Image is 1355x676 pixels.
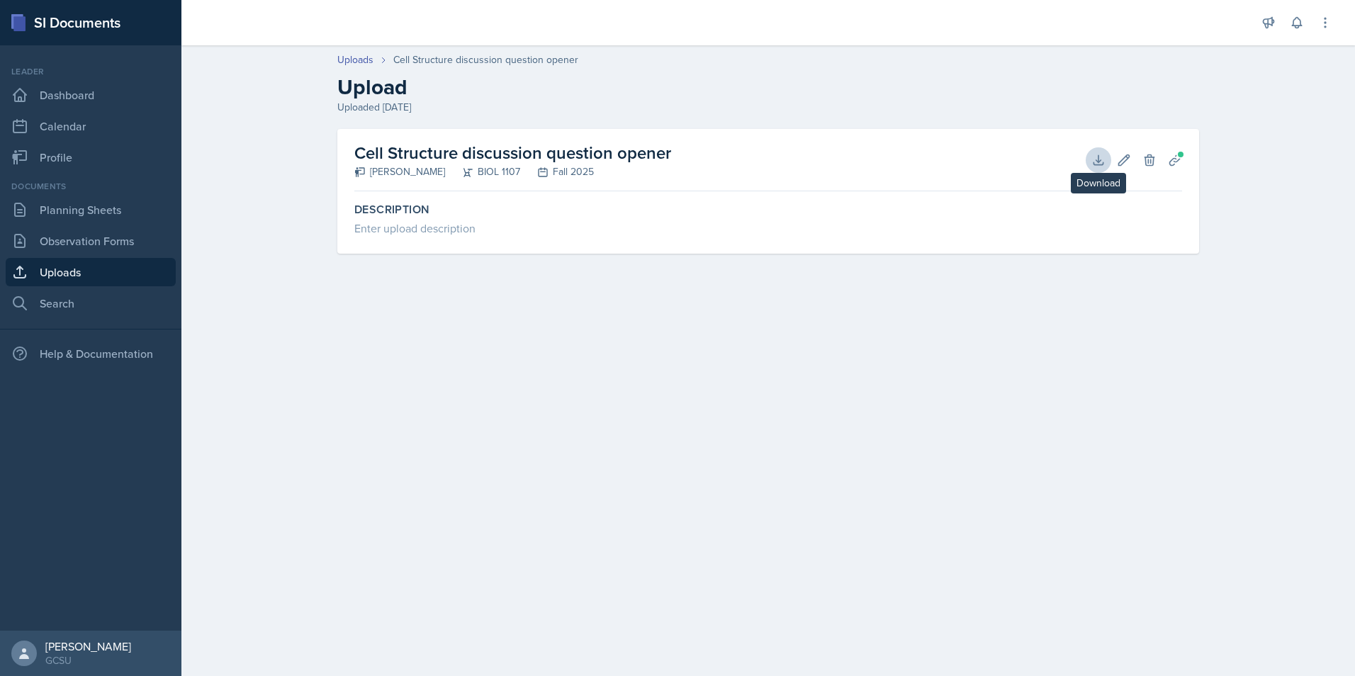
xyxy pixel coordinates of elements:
[6,65,176,78] div: Leader
[445,164,520,179] div: BIOL 1107
[337,74,1199,100] h2: Upload
[337,100,1199,115] div: Uploaded [DATE]
[393,52,578,67] div: Cell Structure discussion question opener
[45,653,131,667] div: GCSU
[354,140,671,166] h2: Cell Structure discussion question opener
[6,196,176,224] a: Planning Sheets
[6,258,176,286] a: Uploads
[1086,147,1111,173] button: Download
[6,112,176,140] a: Calendar
[45,639,131,653] div: [PERSON_NAME]
[354,203,1182,217] label: Description
[6,81,176,109] a: Dashboard
[354,164,445,179] div: [PERSON_NAME]
[520,164,594,179] div: Fall 2025
[6,180,176,193] div: Documents
[6,227,176,255] a: Observation Forms
[6,339,176,368] div: Help & Documentation
[6,289,176,317] a: Search
[354,220,1182,237] div: Enter upload description
[6,143,176,171] a: Profile
[337,52,373,67] a: Uploads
